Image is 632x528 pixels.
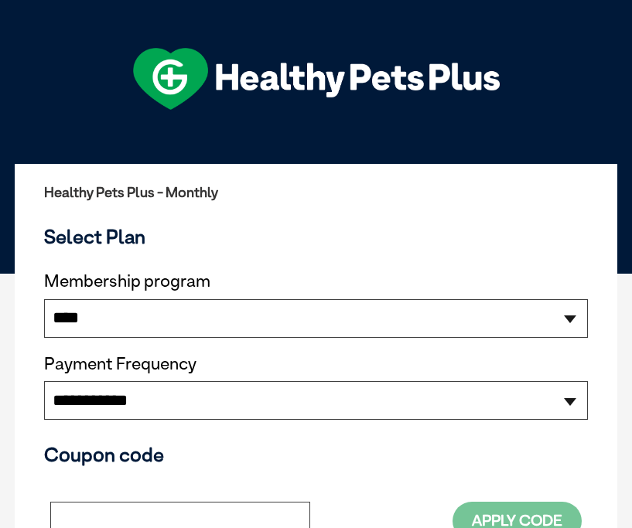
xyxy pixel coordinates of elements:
[133,48,500,110] img: hpp-logo-landscape-green-white.png
[44,443,588,466] h3: Coupon code
[44,271,588,291] label: Membership program
[44,185,588,200] h2: Healthy Pets Plus - Monthly
[44,225,588,248] h3: Select Plan
[44,354,196,374] label: Payment Frequency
